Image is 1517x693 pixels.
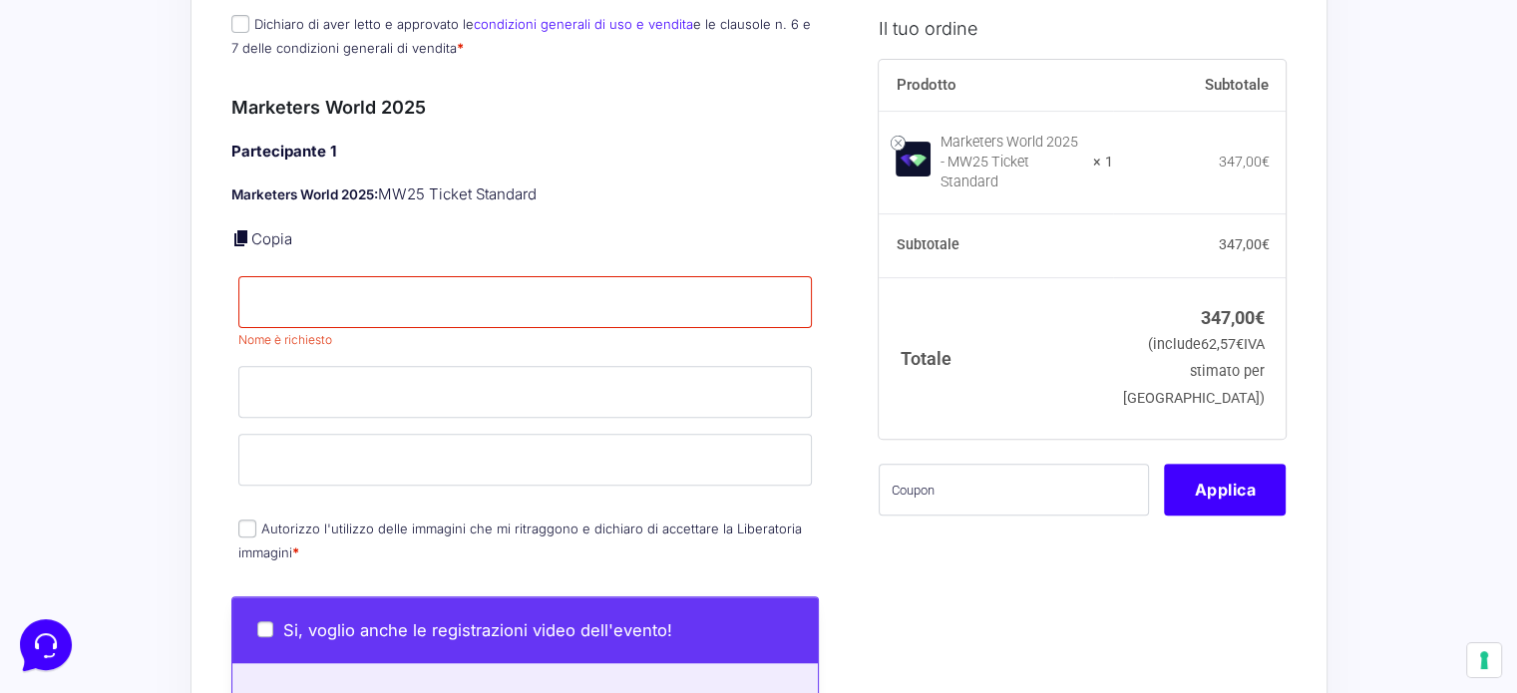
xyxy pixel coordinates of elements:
h2: Ciao da Marketers 👋 [16,16,335,48]
button: Le tue preferenze relative al consenso per le tecnologie di tracciamento [1467,643,1501,677]
span: 62,57 [1201,337,1244,354]
span: € [1236,337,1244,354]
bdi: 347,00 [1218,154,1269,170]
div: Marketers World 2025 - MW25 Ticket Standard [941,133,1080,192]
iframe: Customerly Messenger Launcher [16,615,76,675]
span: € [1255,307,1265,328]
a: Apri Centro Assistenza [212,247,367,263]
input: Cerca un articolo... [45,290,326,310]
a: Copia [251,229,292,248]
th: Subtotale [879,214,1113,278]
th: Totale [879,278,1113,439]
button: Home [16,510,139,555]
img: dark [64,112,104,152]
a: condizioni generali di uso e vendita [474,16,693,32]
p: Aiuto [307,537,336,555]
img: dark [32,112,72,152]
span: Si, voglio anche le registrazioni video dell'evento! [283,620,672,640]
a: Copia i dettagli dell'acquirente [231,228,251,248]
span: Le tue conversazioni [32,80,170,96]
h3: Marketers World 2025 [231,94,820,121]
input: Coupon [879,464,1149,516]
input: Autorizzo l'utilizzo delle immagini che mi ritraggono e dichiaro di accettare la Liberatoria imma... [238,520,256,537]
button: Inizia una conversazione [32,168,367,207]
label: Dichiaro di aver letto e approvato le e le clausole n. 6 e 7 delle condizioni generali di vendita [231,16,811,55]
bdi: 347,00 [1201,307,1265,328]
p: Messaggi [173,537,226,555]
bdi: 347,00 [1218,237,1269,253]
h4: Partecipante 1 [231,141,820,164]
h3: Il tuo ordine [879,15,1286,42]
strong: Marketers World 2025: [231,186,378,202]
p: MW25 Ticket Standard [231,183,820,206]
th: Subtotale [1113,60,1287,112]
img: dark [96,112,136,152]
small: (include IVA stimato per [GEOGRAPHIC_DATA]) [1123,337,1265,408]
input: Dichiaro di aver letto e approvato lecondizioni generali di uso e venditae le clausole n. 6 e 7 d... [231,15,249,33]
strong: × 1 [1093,153,1113,173]
span: € [1261,154,1269,170]
img: Marketers World 2025 - MW25 Ticket Standard [896,143,931,177]
button: Applica [1164,464,1286,516]
th: Prodotto [879,60,1113,112]
button: Messaggi [139,510,261,555]
span: Nome è richiesto [238,332,332,347]
label: Autorizzo l'utilizzo delle immagini che mi ritraggono e dichiaro di accettare la Liberatoria imma... [238,520,802,559]
span: Inizia una conversazione [130,179,294,195]
p: Home [60,537,94,555]
span: € [1261,237,1269,253]
button: Aiuto [260,510,383,555]
span: Trova una risposta [32,247,156,263]
input: Si, voglio anche le registrazioni video dell'evento! [257,621,273,637]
